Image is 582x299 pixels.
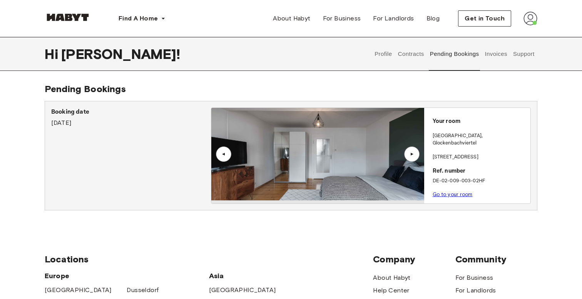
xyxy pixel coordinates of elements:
[433,117,527,126] p: Your room
[455,273,493,282] a: For Business
[45,13,91,21] img: Habyt
[373,273,410,282] a: About Habyt
[119,14,158,23] span: Find A Home
[433,177,527,185] p: DE-02-009-003-02HF
[465,14,505,23] span: Get in Touch
[61,46,180,62] span: [PERSON_NAME] !
[523,12,537,25] img: avatar
[374,37,393,71] button: Profile
[211,108,424,200] img: Image of the room
[373,286,409,295] a: Help Center
[420,11,446,26] a: Blog
[317,11,367,26] a: For Business
[112,11,172,26] button: Find A Home
[373,14,414,23] span: For Landlords
[433,132,527,147] p: [GEOGRAPHIC_DATA] , Glockenbachviertel
[220,152,227,156] div: ▲
[209,286,276,295] a: [GEOGRAPHIC_DATA]
[426,14,440,23] span: Blog
[373,254,455,265] span: Company
[433,167,527,176] p: Ref. number
[45,271,209,281] span: Europe
[45,46,61,62] span: Hi
[408,152,416,156] div: ▲
[267,11,316,26] a: About Habyt
[323,14,361,23] span: For Business
[209,271,291,281] span: Asia
[273,14,310,23] span: About Habyt
[45,254,373,265] span: Locations
[429,37,480,71] button: Pending Bookings
[367,11,420,26] a: For Landlords
[51,108,211,128] div: [DATE]
[455,286,496,295] a: For Landlords
[433,191,473,197] a: Go to your room
[433,153,527,161] p: [STREET_ADDRESS]
[372,37,537,71] div: user profile tabs
[484,37,508,71] button: Invoices
[51,108,211,117] p: Booking date
[127,286,159,295] a: Dusseldorf
[458,10,511,27] button: Get in Touch
[45,83,126,94] span: Pending Bookings
[512,37,535,71] button: Support
[45,286,112,295] a: [GEOGRAPHIC_DATA]
[397,37,425,71] button: Contracts
[455,254,537,265] span: Community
